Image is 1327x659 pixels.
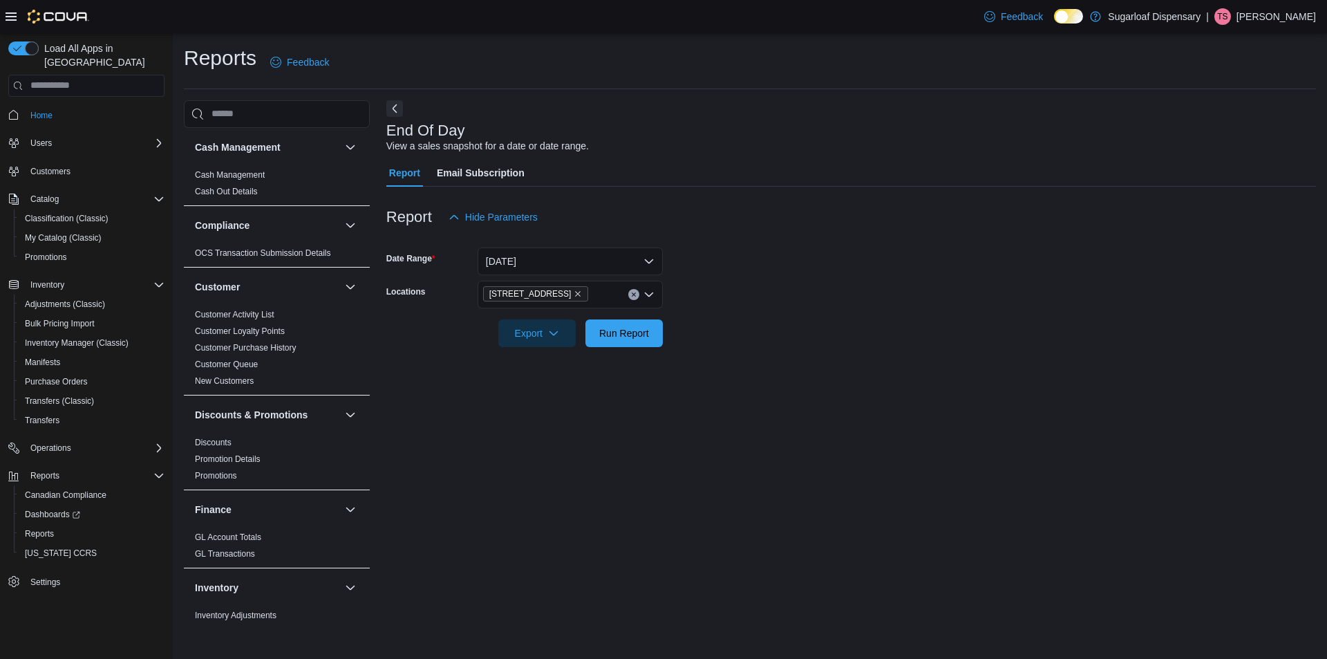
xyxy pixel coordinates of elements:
span: Email Subscription [437,159,525,187]
span: Home [30,110,53,121]
button: Open list of options [643,289,655,300]
a: Settings [25,574,66,591]
span: Adjustments (Classic) [25,299,105,310]
span: Reports [25,528,54,539]
a: Purchase Orders [19,373,93,390]
button: My Catalog (Classic) [14,228,170,248]
h3: Report [386,209,432,225]
span: Customer Purchase History [195,342,297,353]
button: Manifests [14,353,170,372]
span: Operations [30,443,71,454]
span: Hide Parameters [465,210,538,224]
span: Promotion Details [195,454,261,465]
button: Remove 411 N Commercial St. from selection in this group [574,290,582,298]
a: Classification (Classic) [19,210,114,227]
span: Discounts [195,437,232,448]
span: [STREET_ADDRESS] [489,287,572,301]
span: Washington CCRS [19,545,164,561]
button: Discounts & Promotions [342,407,359,423]
span: Transfers [25,415,59,426]
span: Customers [25,163,164,180]
span: OCS Transaction Submission Details [195,248,331,259]
span: Export [507,319,567,347]
button: Catalog [25,191,64,207]
h3: Inventory [195,581,238,595]
span: Bulk Pricing Import [19,315,164,332]
button: Users [3,133,170,153]
span: Dashboards [25,509,80,520]
span: Reports [30,470,59,481]
a: Inventory Manager (Classic) [19,335,134,351]
span: Transfers (Classic) [19,393,164,409]
button: Reports [25,467,65,484]
a: Feedback [979,3,1048,30]
button: Clear input [628,289,639,300]
a: Customer Purchase History [195,343,297,353]
p: [PERSON_NAME] [1236,8,1316,25]
a: Manifests [19,354,66,371]
span: Reports [19,526,164,542]
span: Catalog [25,191,164,207]
span: Dashboards [19,506,164,523]
a: Dashboards [19,506,86,523]
button: Hide Parameters [443,203,543,231]
a: GL Transactions [195,549,255,559]
div: Discounts & Promotions [184,434,370,490]
a: Promotions [19,249,73,266]
button: Next [386,100,403,117]
span: Settings [30,577,60,588]
a: Adjustments (Classic) [19,296,111,313]
span: Users [30,138,52,149]
a: Bulk Pricing Import [19,315,100,332]
span: Manifests [19,354,164,371]
label: Locations [386,286,426,297]
a: [US_STATE] CCRS [19,545,102,561]
button: Reports [14,524,170,544]
a: Customers [25,163,76,180]
button: Inventory [342,579,359,596]
button: Finance [342,501,359,518]
span: Load All Apps in [GEOGRAPHIC_DATA] [39,41,164,69]
div: Tanya Salas [1214,8,1231,25]
span: Customer Loyalty Points [195,326,285,337]
span: Operations [25,440,164,456]
div: Compliance [184,245,370,267]
span: My Catalog (Classic) [19,230,164,246]
label: Date Range [386,253,435,264]
span: GL Account Totals [195,532,261,543]
button: Purchase Orders [14,372,170,391]
span: Catalog [30,194,59,205]
button: Promotions [14,248,170,267]
p: | [1206,8,1209,25]
span: Adjustments (Classic) [19,296,164,313]
button: Settings [3,571,170,591]
nav: Complex example [8,100,164,628]
button: [US_STATE] CCRS [14,544,170,563]
button: Cash Management [342,139,359,156]
a: Reports [19,526,59,542]
button: Compliance [342,217,359,234]
button: Inventory [3,275,170,295]
a: GL Account Totals [195,532,261,542]
button: Adjustments (Classic) [14,295,170,314]
a: Transfers [19,412,65,429]
button: Cash Management [195,140,339,154]
span: Inventory Manager (Classic) [19,335,164,351]
button: Compliance [195,219,339,232]
span: Canadian Compliance [25,490,106,501]
p: Sugarloaf Dispensary [1108,8,1201,25]
a: My Catalog (Classic) [19,230,107,246]
a: Customer Activity List [195,310,274,319]
button: Customers [3,161,170,181]
button: Reports [3,466,170,485]
a: Discounts [195,438,232,447]
div: View a sales snapshot for a date or date range. [386,139,589,154]
span: Inventory [25,277,164,293]
a: Promotions [195,471,237,481]
span: Feedback [287,55,329,69]
span: Bulk Pricing Import [25,318,95,329]
h3: Customer [195,280,240,294]
button: Operations [3,438,170,458]
button: Transfers (Classic) [14,391,170,411]
span: Canadian Compliance [19,487,164,503]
